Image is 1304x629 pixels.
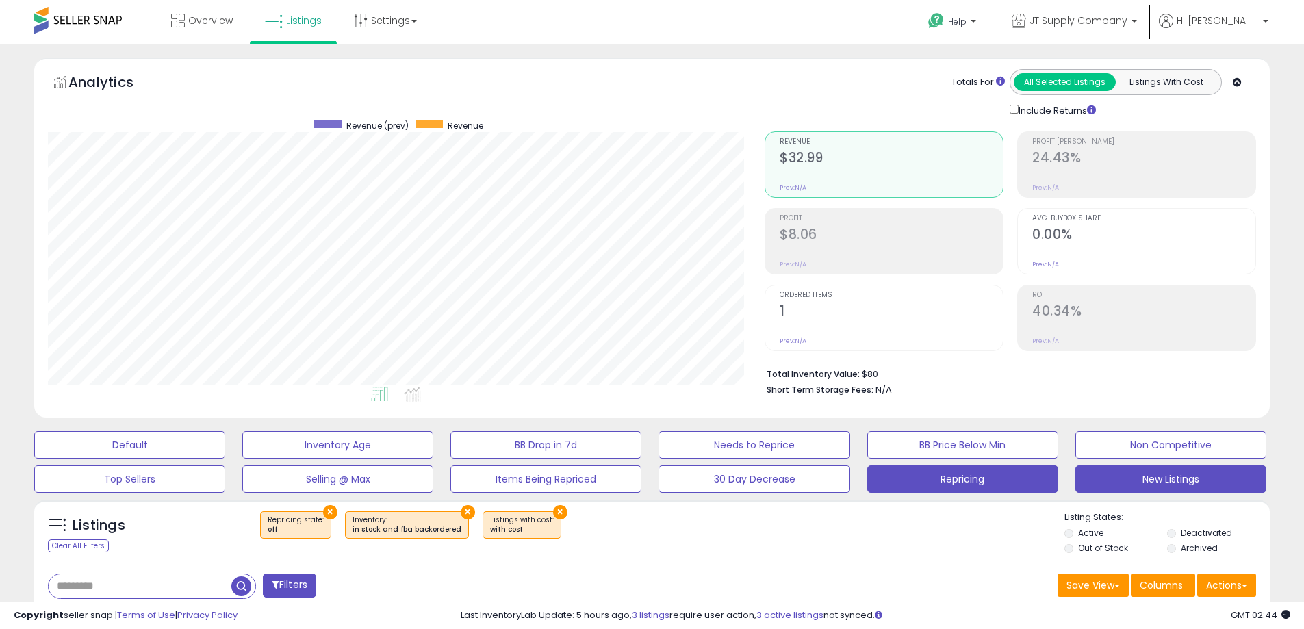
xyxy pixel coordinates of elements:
[767,384,873,396] b: Short Term Storage Fees:
[659,431,849,459] button: Needs to Reprice
[948,16,967,27] span: Help
[767,368,860,380] b: Total Inventory Value:
[1030,14,1127,27] span: JT Supply Company
[1032,337,1059,345] small: Prev: N/A
[999,102,1112,118] div: Include Returns
[1032,215,1255,222] span: Avg. Buybox Share
[780,337,806,345] small: Prev: N/A
[1064,511,1270,524] p: Listing States:
[659,465,849,493] button: 30 Day Decrease
[461,609,1290,622] div: Last InventoryLab Update: 5 hours ago, require user action, not synced.
[323,505,337,519] button: ×
[780,138,1003,146] span: Revenue
[1032,292,1255,299] span: ROI
[188,14,233,27] span: Overview
[951,76,1005,89] div: Totals For
[68,73,160,95] h5: Analytics
[780,183,806,192] small: Prev: N/A
[263,574,316,598] button: Filters
[48,539,109,552] div: Clear All Filters
[1159,14,1268,44] a: Hi [PERSON_NAME]
[14,609,238,622] div: seller snap | |
[875,383,892,396] span: N/A
[1140,578,1183,592] span: Columns
[1058,574,1129,597] button: Save View
[1032,138,1255,146] span: Profit [PERSON_NAME]
[353,525,461,535] div: in stock and fba backordered
[767,365,1246,381] li: $80
[1078,527,1103,539] label: Active
[353,515,461,535] span: Inventory :
[450,465,641,493] button: Items Being Repriced
[286,14,322,27] span: Listings
[1075,431,1266,459] button: Non Competitive
[1231,608,1290,621] span: 2025-08-10 02:44 GMT
[780,292,1003,299] span: Ordered Items
[242,431,433,459] button: Inventory Age
[346,120,409,131] span: Revenue (prev)
[490,515,554,535] span: Listings with cost :
[632,608,669,621] a: 3 listings
[1115,73,1217,91] button: Listings With Cost
[14,608,64,621] strong: Copyright
[1078,542,1128,554] label: Out of Stock
[1032,303,1255,322] h2: 40.34%
[73,516,125,535] h5: Listings
[780,227,1003,245] h2: $8.06
[1032,183,1059,192] small: Prev: N/A
[34,465,225,493] button: Top Sellers
[268,525,324,535] div: off
[1197,574,1256,597] button: Actions
[917,2,990,44] a: Help
[553,505,567,519] button: ×
[1032,150,1255,168] h2: 24.43%
[1014,73,1116,91] button: All Selected Listings
[461,505,475,519] button: ×
[928,12,945,29] i: Get Help
[34,431,225,459] button: Default
[1181,527,1232,539] label: Deactivated
[1131,574,1195,597] button: Columns
[780,260,806,268] small: Prev: N/A
[1177,14,1259,27] span: Hi [PERSON_NAME]
[242,465,433,493] button: Selling @ Max
[867,431,1058,459] button: BB Price Below Min
[1075,465,1266,493] button: New Listings
[780,150,1003,168] h2: $32.99
[490,525,554,535] div: with cost
[780,215,1003,222] span: Profit
[1032,260,1059,268] small: Prev: N/A
[117,608,175,621] a: Terms of Use
[177,608,238,621] a: Privacy Policy
[1032,227,1255,245] h2: 0.00%
[1181,542,1218,554] label: Archived
[450,431,641,459] button: BB Drop in 7d
[268,515,324,535] span: Repricing state :
[780,303,1003,322] h2: 1
[756,608,823,621] a: 3 active listings
[867,465,1058,493] button: Repricing
[448,120,483,131] span: Revenue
